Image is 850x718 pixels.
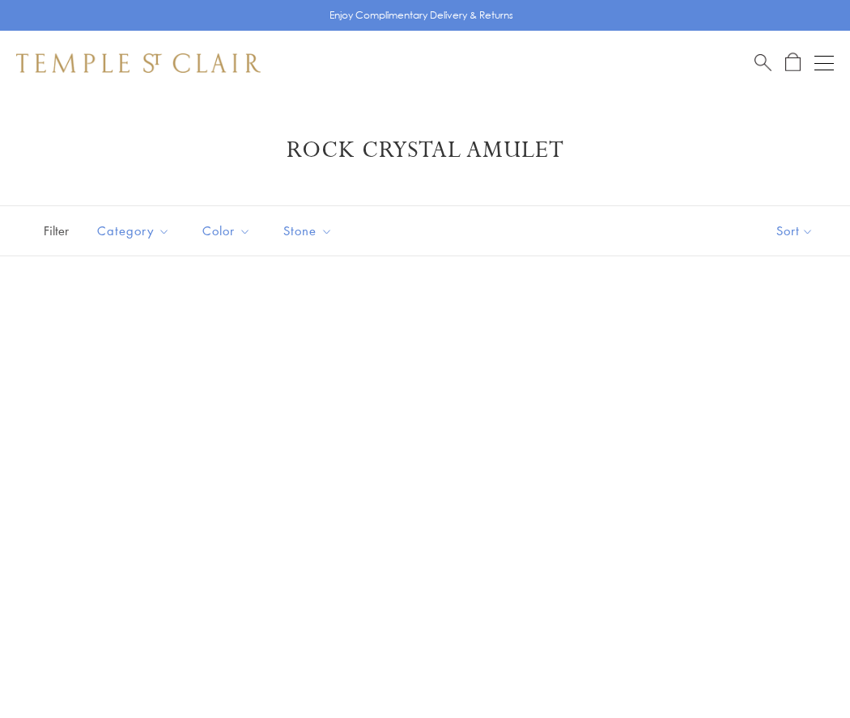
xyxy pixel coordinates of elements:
[785,53,801,73] a: Open Shopping Bag
[190,213,263,249] button: Color
[194,221,263,241] span: Color
[89,221,182,241] span: Category
[16,53,261,73] img: Temple St. Clair
[329,7,513,23] p: Enjoy Complimentary Delivery & Returns
[740,206,850,256] button: Show sort by
[275,221,345,241] span: Stone
[271,213,345,249] button: Stone
[40,136,810,165] h1: Rock Crystal Amulet
[85,213,182,249] button: Category
[814,53,834,73] button: Open navigation
[754,53,771,73] a: Search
